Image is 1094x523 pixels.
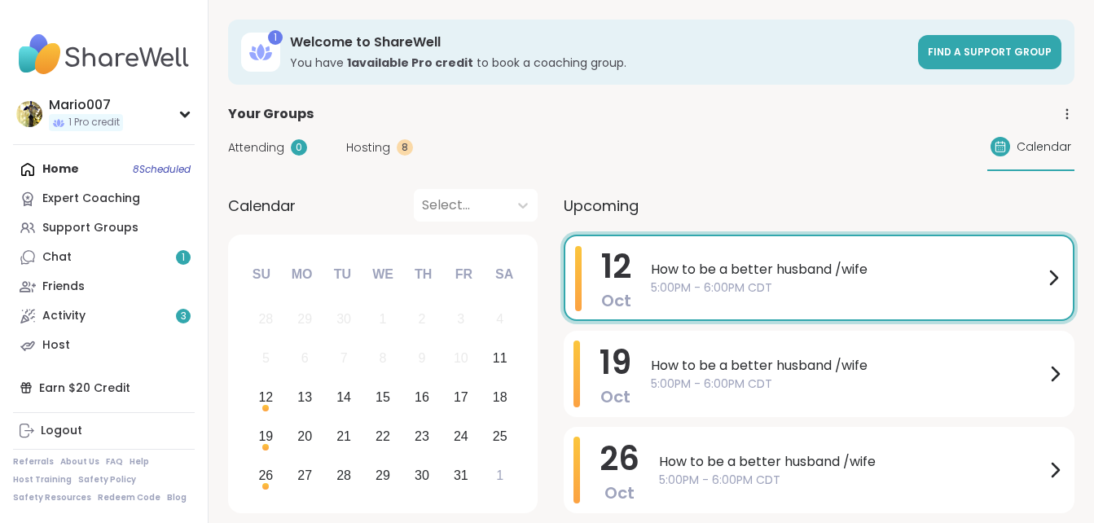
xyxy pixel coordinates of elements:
[258,386,273,408] div: 12
[336,386,351,408] div: 14
[443,458,478,493] div: Choose Friday, October 31st, 2025
[327,341,362,376] div: Not available Tuesday, October 7th, 2025
[336,425,351,447] div: 21
[405,458,440,493] div: Choose Thursday, October 30th, 2025
[42,279,85,295] div: Friends
[496,464,503,486] div: 1
[42,220,138,236] div: Support Groups
[600,436,639,481] span: 26
[446,257,481,292] div: Fr
[41,423,82,439] div: Logout
[13,243,195,272] a: Chat1
[68,116,120,130] span: 1 Pro credit
[288,302,323,337] div: Not available Monday, September 29th, 2025
[13,456,54,468] a: Referrals
[288,458,323,493] div: Choose Monday, October 27th, 2025
[380,347,387,369] div: 8
[486,257,522,292] div: Sa
[496,308,503,330] div: 4
[365,257,401,292] div: We
[262,347,270,369] div: 5
[651,260,1043,279] span: How to be a better husband /wife
[327,458,362,493] div: Choose Tuesday, October 28th, 2025
[324,257,360,292] div: Tu
[13,272,195,301] a: Friends
[457,308,464,330] div: 3
[13,331,195,360] a: Host
[493,386,507,408] div: 18
[297,308,312,330] div: 29
[366,458,401,493] div: Choose Wednesday, October 29th, 2025
[482,341,517,376] div: Choose Saturday, October 11th, 2025
[443,302,478,337] div: Not available Friday, October 3rd, 2025
[290,55,908,71] h3: You have to book a coaching group.
[248,419,283,454] div: Choose Sunday, October 19th, 2025
[42,249,72,266] div: Chat
[248,302,283,337] div: Not available Sunday, September 28th, 2025
[482,419,517,454] div: Choose Saturday, October 25th, 2025
[366,419,401,454] div: Choose Wednesday, October 22nd, 2025
[258,464,273,486] div: 26
[405,302,440,337] div: Not available Thursday, October 2nd, 2025
[443,380,478,415] div: Choose Friday, October 17th, 2025
[376,464,390,486] div: 29
[376,425,390,447] div: 22
[443,341,478,376] div: Not available Friday, October 10th, 2025
[13,184,195,213] a: Expert Coaching
[42,191,140,207] div: Expert Coaching
[258,425,273,447] div: 19
[297,464,312,486] div: 27
[98,492,160,503] a: Redeem Code
[346,139,390,156] span: Hosting
[288,380,323,415] div: Choose Monday, October 13th, 2025
[405,341,440,376] div: Not available Thursday, October 9th, 2025
[454,464,468,486] div: 31
[13,373,195,402] div: Earn $20 Credit
[248,458,283,493] div: Choose Sunday, October 26th, 2025
[564,195,639,217] span: Upcoming
[244,257,279,292] div: Su
[182,251,185,265] span: 1
[336,464,351,486] div: 28
[13,474,72,486] a: Host Training
[443,419,478,454] div: Choose Friday, October 24th, 2025
[380,308,387,330] div: 1
[493,347,507,369] div: 11
[327,419,362,454] div: Choose Tuesday, October 21st, 2025
[248,341,283,376] div: Not available Sunday, October 5th, 2025
[454,347,468,369] div: 10
[415,425,429,447] div: 23
[405,419,440,454] div: Choose Thursday, October 23rd, 2025
[366,302,401,337] div: Not available Wednesday, October 1st, 2025
[13,213,195,243] a: Support Groups
[106,456,123,468] a: FAQ
[601,289,631,312] span: Oct
[341,347,348,369] div: 7
[283,257,319,292] div: Mo
[415,464,429,486] div: 30
[60,456,99,468] a: About Us
[290,33,908,51] h3: Welcome to ShareWell
[288,341,323,376] div: Not available Monday, October 6th, 2025
[16,101,42,127] img: Mario007
[297,425,312,447] div: 20
[181,310,187,323] span: 3
[258,308,273,330] div: 28
[327,380,362,415] div: Choose Tuesday, October 14th, 2025
[291,139,307,156] div: 0
[78,474,136,486] a: Safety Policy
[406,257,442,292] div: Th
[327,302,362,337] div: Not available Tuesday, September 30th, 2025
[301,347,309,369] div: 6
[600,385,630,408] span: Oct
[482,302,517,337] div: Not available Saturday, October 4th, 2025
[228,195,296,217] span: Calendar
[228,104,314,124] span: Your Groups
[366,341,401,376] div: Not available Wednesday, October 8th, 2025
[42,308,86,324] div: Activity
[42,337,70,354] div: Host
[49,96,123,114] div: Mario007
[268,30,283,45] div: 1
[13,492,91,503] a: Safety Resources
[376,386,390,408] div: 15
